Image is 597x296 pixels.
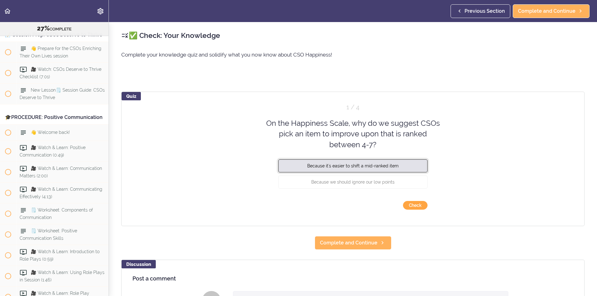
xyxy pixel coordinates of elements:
span: 🎥 Watch & Learn: Positive Communication (0:49) [20,145,86,157]
span: 🎥 Watch & Learn: Communicating Effectively (4:13) [20,187,102,199]
span: 🎥 Watch & Learn: Communication Matters (2:00) [20,166,102,178]
span: New Lesson🗒️ Session Guide: CSOs Deserve to Thrive [20,88,105,100]
div: Discussion [122,260,156,268]
span: Complete and Continue [518,7,576,15]
span: Previous Section [465,7,505,15]
h4: Post a comment [132,276,573,282]
button: Because we should ignore our low points [278,175,428,189]
span: 🗒️ Worksheet: Positive Communication Skills [20,228,77,240]
a: Complete and Continue [513,4,590,18]
h2: ✅ Check: Your Knowledge [121,30,585,41]
a: Complete and Continue [315,236,391,250]
svg: Settings Menu [97,7,104,15]
div: COMPLETE [8,25,101,33]
span: 🎥 Watch: CSOs Deserve to Thrive Checklist (7:01) [20,67,101,79]
span: 🗒️ Worksheet: Components of Communication [20,207,93,220]
span: 27% [37,25,49,32]
span: 👋 Prepare for the CSOs Enriching Their Own Lives session [20,46,101,58]
span: Because it's easier to shift a mid-ranked item [307,163,399,168]
div: Question 1 out of 4 [278,103,428,112]
a: Previous Section [451,4,510,18]
button: submit answer [403,201,428,210]
span: Because we should ignore our low points [311,180,395,184]
span: 🎥 Watch & Learn: Using Role Plays in Session (1:46) [20,270,104,282]
button: Because it's easier to shift a mid-ranked item [278,159,428,172]
p: Complete your knowledge quiz and solidify what you now know about CSO Happiness! [121,50,585,59]
svg: Back to course curriculum [4,7,11,15]
span: Complete and Continue [320,239,377,247]
span: 👋 Welcome back! [31,130,70,135]
div: Quiz [122,92,141,100]
span: 🎥 Watch & Learn: Introduction to Role Plays (0:59) [20,249,99,261]
div: On the Happiness Scale, why do we suggest CSOs pick an item to improve upon that is ranked betwee... [263,118,443,150]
